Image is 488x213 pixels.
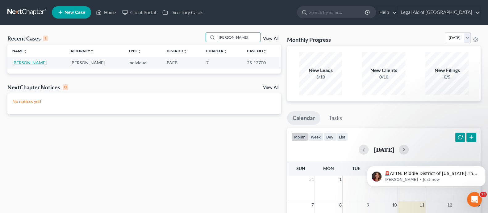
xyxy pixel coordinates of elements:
div: New Clients [362,67,405,74]
a: View All [263,36,278,41]
span: 11 [419,201,425,209]
a: Home [93,7,119,18]
span: Tue [352,166,360,171]
td: Individual [123,57,162,68]
a: View All [263,85,278,90]
a: Calendar [287,111,320,125]
div: 0 [63,84,68,90]
a: Legal Aid of [GEOGRAPHIC_DATA] [398,7,480,18]
h2: [DATE] [373,146,394,153]
a: Attorneyunfold_more [70,49,94,53]
div: 0/5 [425,74,469,80]
span: 1 [339,176,342,183]
input: Search by name... [309,6,366,18]
iframe: Intercom notifications message [365,153,488,196]
div: 3/10 [299,74,342,80]
a: Client Portal [119,7,159,18]
button: day [323,133,336,141]
div: 0/10 [362,74,405,80]
a: Directory Cases [159,7,206,18]
a: Chapterunfold_more [206,49,227,53]
td: [PERSON_NAME] [65,57,123,68]
div: NextChapter Notices [7,83,68,91]
a: Help [376,7,397,18]
span: 31 [308,176,315,183]
span: New Case [65,10,85,15]
div: New Leads [299,67,342,74]
td: 25-12700 [242,57,281,68]
iframe: Intercom live chat [467,192,482,207]
a: [PERSON_NAME] [12,60,47,65]
i: unfold_more [183,49,187,53]
i: unfold_more [23,49,27,53]
h3: Monthly Progress [287,36,331,43]
a: Tasks [323,111,348,125]
a: Case Nounfold_more [247,49,267,53]
span: Mon [323,166,334,171]
button: list [336,133,348,141]
span: 10 [391,201,398,209]
input: Search by name... [217,33,260,42]
div: New Filings [425,67,469,74]
div: Recent Cases [7,35,48,42]
span: 12 [447,201,453,209]
td: PAEB [161,57,201,68]
button: week [308,133,323,141]
i: unfold_more [223,49,227,53]
i: unfold_more [90,49,94,53]
a: Typeunfold_more [128,49,141,53]
a: Districtunfold_more [166,49,187,53]
td: 7 [201,57,242,68]
button: month [291,133,308,141]
a: Nameunfold_more [12,49,27,53]
i: unfold_more [263,49,267,53]
p: No notices yet! [12,98,276,104]
span: 9 [366,201,370,209]
i: unfold_more [138,49,141,53]
div: 1 [43,36,48,41]
span: 7 [311,201,315,209]
span: Sun [296,166,305,171]
span: 8 [339,201,342,209]
span: 13 [480,192,487,197]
